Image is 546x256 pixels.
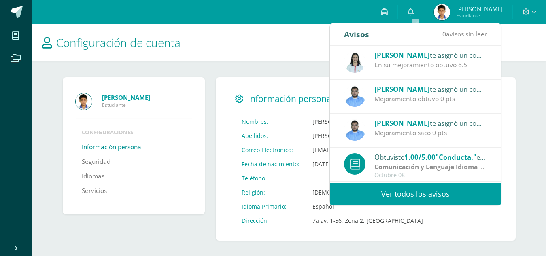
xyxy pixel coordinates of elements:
[374,60,487,70] div: En su mejoramiento obtuvo 6.5
[374,118,487,128] div: te asignó un comentario en 'Evaluación lll' para 'Matemáticas'
[82,184,107,198] a: Servicios
[235,199,306,214] td: Idioma Primario:
[82,154,110,169] a: Seguridad
[374,85,430,94] span: [PERSON_NAME]
[102,93,192,102] a: [PERSON_NAME]
[235,214,306,228] td: Dirección:
[235,171,306,185] td: Teléfono:
[404,152,436,162] span: 1.00/5.00
[374,128,487,138] div: Mejoramiento saco 0 pts
[436,152,476,162] span: "Conducta."
[344,23,369,45] div: Avisos
[442,30,487,38] span: avisos sin leer
[235,143,306,157] td: Correo Electrónico:
[374,152,487,162] div: Obtuviste en
[374,118,430,128] span: [PERSON_NAME]
[306,185,429,199] td: [DEMOGRAPHIC_DATA]
[235,185,306,199] td: Religión:
[102,102,192,108] span: Estudiante
[344,85,365,107] img: 54ea75c2c4af8710d6093b43030d56ea.png
[344,51,365,73] img: a2a68af206104431f9ff9193871d4f52.png
[306,214,429,228] td: 7a av. 1-56, Zona 2, [GEOGRAPHIC_DATA]
[442,30,446,38] span: 0
[374,51,430,60] span: [PERSON_NAME]
[102,93,150,102] strong: [PERSON_NAME]
[306,157,429,171] td: [DATE]
[344,119,365,141] img: 54ea75c2c4af8710d6093b43030d56ea.png
[374,162,504,171] strong: Comunicación y Lenguaje Idioma Español
[82,140,143,154] a: Información personal
[306,143,429,157] td: [EMAIL_ADDRESS][DOMAIN_NAME]
[248,93,334,104] span: Información personal
[306,114,429,129] td: [PERSON_NAME]
[456,12,503,19] span: Estudiante
[306,199,429,214] td: Español
[56,35,181,50] span: Configuración de cuenta
[374,50,487,60] div: te asignó un comentario en 'Evaluación Final' para 'Reforzamiento de Lectura'
[456,5,503,13] span: [PERSON_NAME]
[374,162,487,171] div: | ACTITUDINAL
[434,4,450,20] img: f9dad6d67f158bb151cb1b1204d971af.png
[374,84,487,94] div: te asignó un comentario en 'Evaluación lll' para 'Matemáticas'
[235,114,306,129] td: Nombres:
[76,93,92,110] img: Profile picture of Samuel Elí Noé Méndez Asmén
[330,183,501,205] a: Ver todos los avisos
[306,129,429,143] td: [PERSON_NAME]
[374,172,487,179] div: Octubre 08
[374,94,487,104] div: Mejoramiento obtuvo 0 pts
[82,169,104,184] a: Idiomas
[82,129,186,136] li: Configuraciones
[235,129,306,143] td: Apellidos:
[235,157,306,171] td: Fecha de nacimiento:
